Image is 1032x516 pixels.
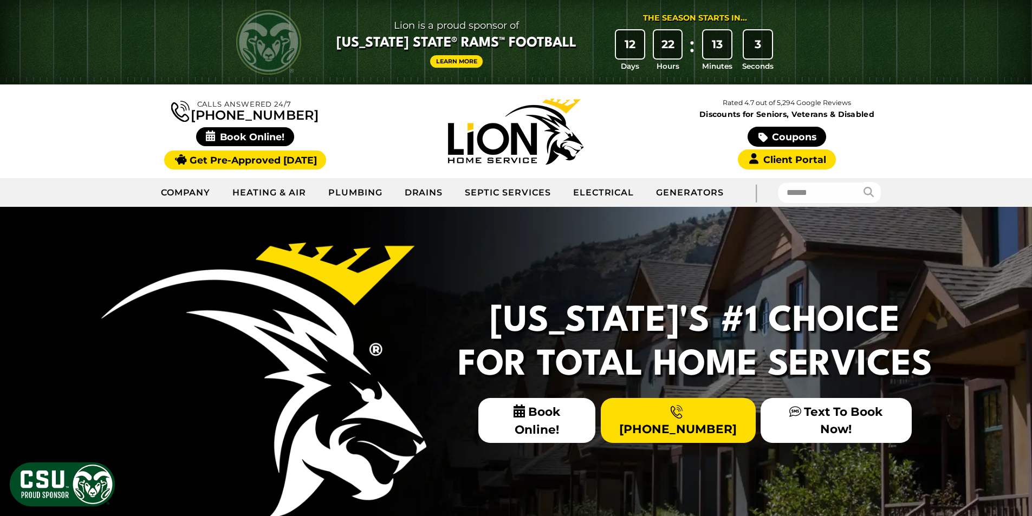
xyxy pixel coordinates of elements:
[336,17,576,34] span: Lion is a proud sponsor of
[601,398,756,442] a: [PHONE_NUMBER]
[744,30,772,58] div: 3
[8,461,116,508] img: CSU Sponsor Badge
[621,61,639,71] span: Days
[616,30,644,58] div: 12
[657,61,679,71] span: Hours
[150,179,222,206] a: Company
[735,178,778,207] div: |
[171,99,319,122] a: [PHONE_NUMBER]
[761,398,911,442] a: Text To Book Now!
[702,61,732,71] span: Minutes
[654,110,920,118] span: Discounts for Seniors, Veterans & Disabled
[742,61,774,71] span: Seconds
[430,55,483,68] a: Learn More
[236,10,301,75] img: CSU Rams logo
[448,99,583,165] img: Lion Home Service
[222,179,317,206] a: Heating & Air
[651,97,922,109] p: Rated 4.7 out of 5,294 Google Reviews
[686,30,697,72] div: :
[336,34,576,53] span: [US_STATE] State® Rams™ Football
[643,12,747,24] div: The Season Starts in...
[645,179,735,206] a: Generators
[317,179,394,206] a: Plumbing
[196,127,294,146] span: Book Online!
[164,151,326,169] a: Get Pre-Approved [DATE]
[738,149,835,169] a: Client Portal
[394,179,455,206] a: Drains
[454,179,562,206] a: Septic Services
[654,30,682,58] div: 22
[703,30,731,58] div: 13
[562,179,646,206] a: Electrical
[478,398,596,443] span: Book Online!
[451,300,939,387] h2: [US_STATE]'s #1 Choice For Total Home Services
[748,127,826,147] a: Coupons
